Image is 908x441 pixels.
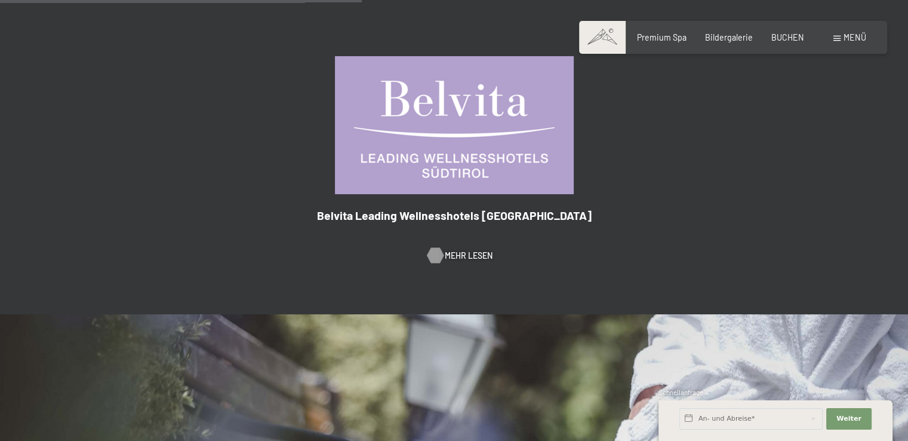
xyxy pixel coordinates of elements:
span: Menü [844,32,866,42]
a: Mehr Lesen [427,250,481,262]
a: Bildergalerie [705,32,753,42]
span: Schnellanfrage [658,388,703,396]
a: Premium Spa [637,32,687,42]
span: Mehr Lesen [445,250,493,262]
a: BUCHEN [771,32,804,42]
img: Belvita Leading Wellnesshotels Südtirol [335,56,574,194]
button: Weiter [826,408,872,430]
span: Weiter [836,414,861,424]
span: Belvita Leading Wellnesshotels [GEOGRAPHIC_DATA] [317,209,592,222]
